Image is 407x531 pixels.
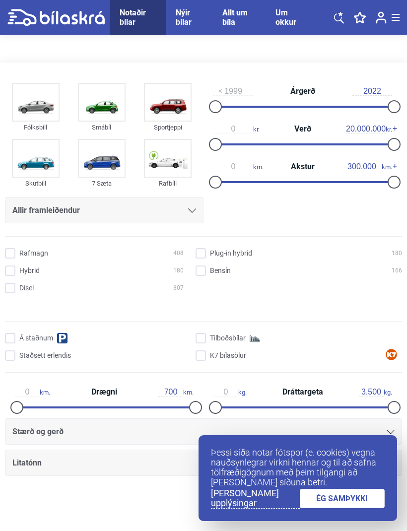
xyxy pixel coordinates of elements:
[78,178,126,189] div: 7 Sæta
[213,388,247,397] span: kg.
[280,388,326,396] span: Dráttargeta
[210,333,246,343] span: Tilboðsbílar
[120,8,156,27] a: Notaðir bílar
[288,87,318,95] span: Árgerð
[144,178,192,189] div: Rafbíll
[12,122,60,133] div: Fólksbíll
[210,265,231,276] span: Bensín
[392,265,402,276] span: 166
[15,388,50,397] span: km.
[173,265,184,276] span: 180
[12,203,80,217] span: Allir framleiðendur
[346,125,392,133] span: kr.
[213,162,264,171] span: km.
[211,488,300,509] a: [PERSON_NAME] upplýsingar
[176,8,203,27] a: Nýir bílar
[376,11,387,24] img: user-login.svg
[342,162,392,171] span: km.
[158,388,194,397] span: km.
[300,489,385,508] a: ÉG SAMÞYKKI
[275,8,304,27] a: Um okkur
[213,125,260,133] span: kr.
[19,265,40,276] span: Hybrid
[392,248,402,259] span: 180
[288,163,317,171] span: Akstur
[359,388,392,397] span: kg.
[292,125,314,133] span: Verð
[19,248,48,259] span: Rafmagn
[19,333,53,343] span: Á staðnum
[12,425,64,439] span: Stærð og gerð
[19,350,71,361] span: Staðsett erlendis
[210,248,252,259] span: Plug-in hybrid
[12,178,60,189] div: Skutbíll
[144,122,192,133] div: Sportjeppi
[210,350,246,361] span: K7 bílasölur
[19,283,34,293] span: Dísel
[12,456,42,470] span: Litatónn
[78,122,126,133] div: Smábíl
[89,388,120,396] span: Drægni
[173,248,184,259] span: 408
[222,8,256,27] a: Allt um bíla
[173,283,184,293] span: 307
[211,448,385,487] p: Þessi síða notar fótspor (e. cookies) vegna nauðsynlegrar virkni hennar og til að safna tölfræðig...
